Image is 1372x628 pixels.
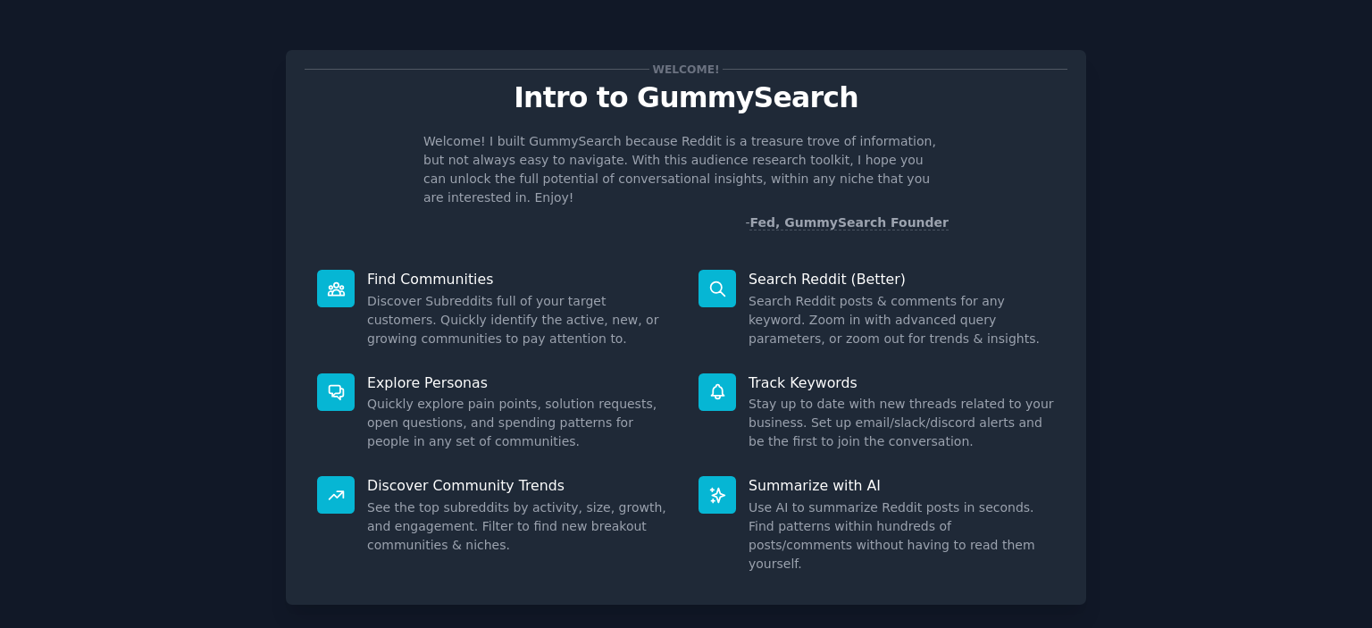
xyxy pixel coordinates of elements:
[423,132,949,207] p: Welcome! I built GummySearch because Reddit is a treasure trove of information, but not always ea...
[749,215,949,230] a: Fed, GummySearch Founder
[367,498,673,555] dd: See the top subreddits by activity, size, growth, and engagement. Filter to find new breakout com...
[367,292,673,348] dd: Discover Subreddits full of your target customers. Quickly identify the active, new, or growing c...
[749,395,1055,451] dd: Stay up to date with new threads related to your business. Set up email/slack/discord alerts and ...
[749,292,1055,348] dd: Search Reddit posts & comments for any keyword. Zoom in with advanced query parameters, or zoom o...
[749,373,1055,392] p: Track Keywords
[367,373,673,392] p: Explore Personas
[649,60,723,79] span: Welcome!
[367,476,673,495] p: Discover Community Trends
[749,498,1055,574] dd: Use AI to summarize Reddit posts in seconds. Find patterns within hundreds of posts/comments with...
[367,395,673,451] dd: Quickly explore pain points, solution requests, open questions, and spending patterns for people ...
[745,214,949,232] div: -
[305,82,1067,113] p: Intro to GummySearch
[749,476,1055,495] p: Summarize with AI
[749,270,1055,289] p: Search Reddit (Better)
[367,270,673,289] p: Find Communities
